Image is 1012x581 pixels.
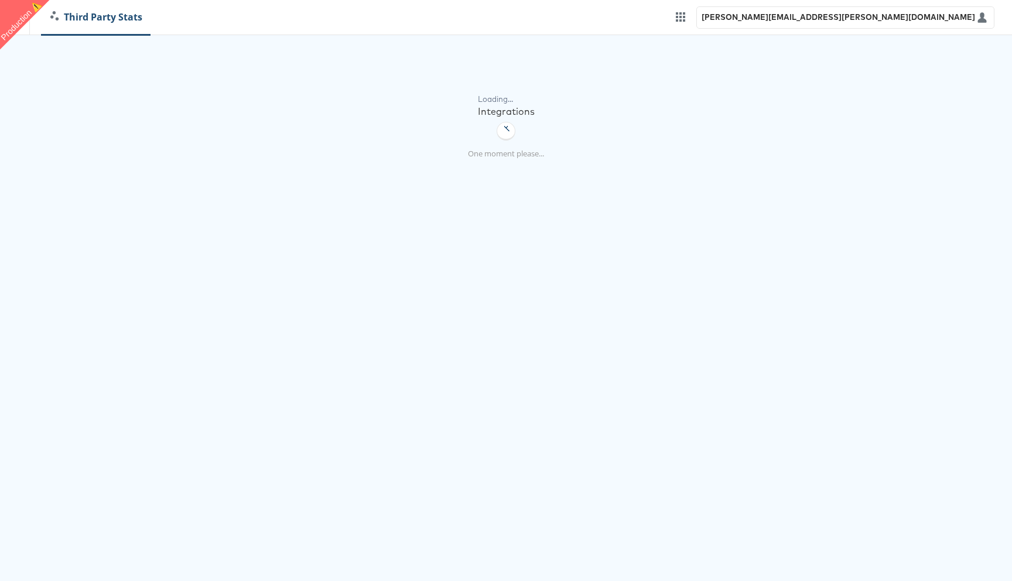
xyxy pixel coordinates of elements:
[478,94,535,105] div: Loading...
[702,12,975,23] div: [PERSON_NAME][EMAIL_ADDRESS][PERSON_NAME][DOMAIN_NAME]
[478,105,535,118] div: Integrations
[468,148,544,159] p: One moment please...
[42,11,151,24] a: Third Party Stats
